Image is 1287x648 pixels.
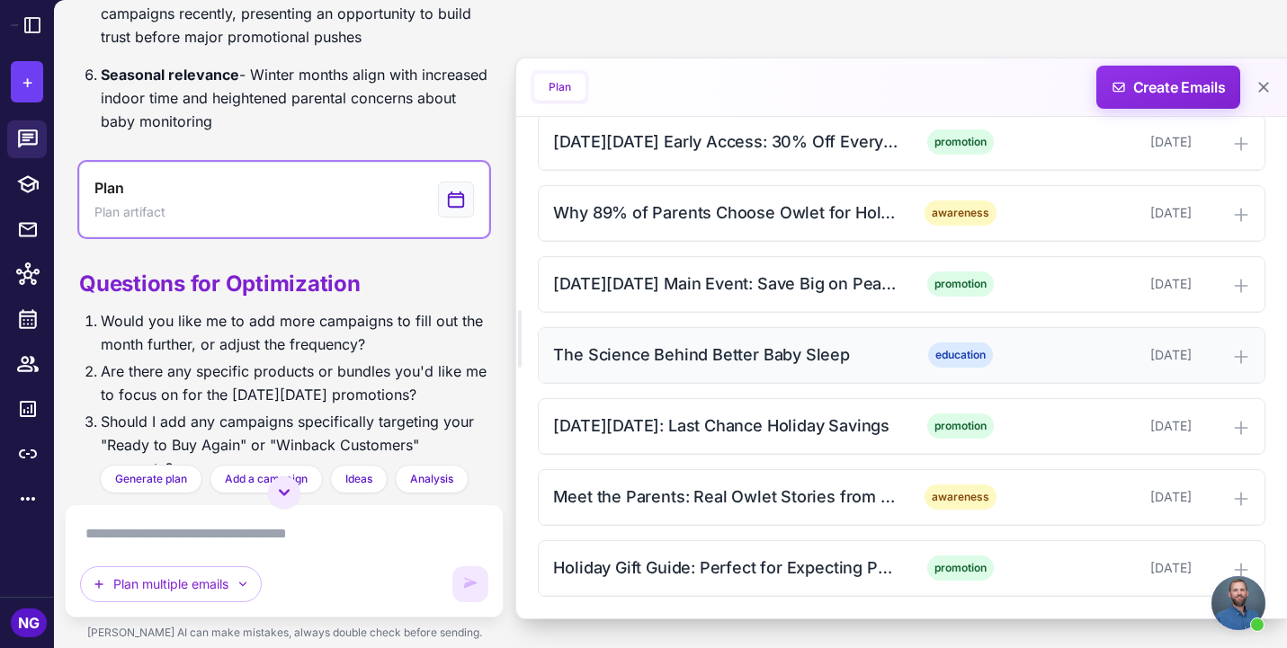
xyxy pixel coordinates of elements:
span: Generate plan [115,471,187,487]
span: Plan [94,177,123,199]
div: [DATE] [1023,132,1192,152]
div: [DATE][DATE] Main Event: Save Big on Peace of Mind [553,271,898,296]
span: awareness [925,484,997,510]
span: Add a campaign [225,471,308,487]
div: Open chat [1211,576,1265,630]
p: - Winter months align with increased indoor time and heightened parental concerns about baby moni... [101,63,489,133]
span: awareness [925,200,997,226]
span: Ideas [345,471,372,487]
li: Should I add any campaigns specifically targeting your "Ready to Buy Again" or "Winback Customers... [101,410,489,480]
span: Analysis [410,471,453,487]
div: The Science Behind Better Baby Sleep [553,342,898,367]
li: Are there any specific products or bundles you'd like me to focus on for the [DATE][DATE] promoti... [101,360,489,406]
div: Meet the Parents: Real Owlet Stories from Your Community [553,484,898,509]
span: promotion [927,129,994,155]
div: Holiday Gift Guide: Perfect for Expecting Parents [553,555,898,580]
div: [DATE][DATE] Early Access: 30% Off Everything [553,129,898,154]
button: Plan multiple emails [80,566,262,602]
span: promotion [927,413,994,439]
span: promotion [927,555,994,581]
div: [PERSON_NAME] AI can make mistakes, always double check before sending. [65,617,504,648]
div: NG [11,608,47,637]
strong: Seasonal relevance [101,66,239,84]
span: education [928,342,993,368]
div: [DATE] [1023,416,1192,436]
div: [DATE][DATE]: Last Chance Holiday Savings [553,413,898,438]
span: + [22,68,33,95]
span: Plan artifact [94,202,165,222]
div: [DATE] [1023,487,1192,507]
button: Analysis [395,465,469,493]
div: [DATE] [1023,274,1192,294]
span: Create Emails [1090,66,1247,109]
img: Raleon Logo [11,24,18,25]
button: Plan [534,74,585,101]
button: Ideas [330,465,388,493]
div: [DATE] [1023,558,1192,578]
button: View generated Plan [79,162,489,237]
div: Why 89% of Parents Choose Owlet for Holiday Peace of Mind [553,200,898,225]
button: + [11,61,43,102]
div: [DATE] [1023,203,1192,223]
h2: Questions for Optimization [79,270,489,298]
div: [DATE] [1023,345,1192,365]
span: promotion [927,271,994,297]
li: Would you like me to add more campaigns to fill out the month further, or adjust the frequency? [101,309,489,356]
button: Add a campaign [210,465,323,493]
button: Create Emails [1096,66,1240,109]
button: Generate plan [100,465,202,493]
